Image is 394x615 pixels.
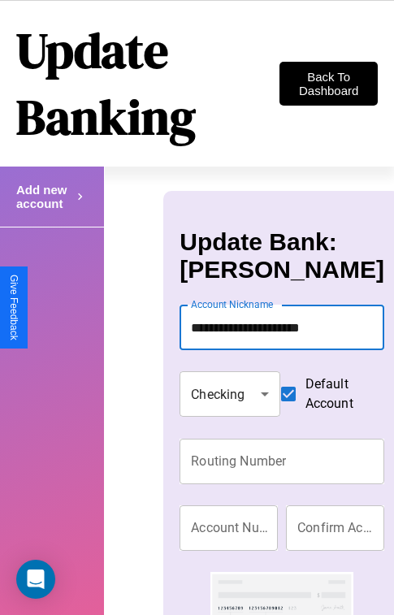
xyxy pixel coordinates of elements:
h4: Add new account [16,183,73,210]
span: Default Account [305,375,371,414]
div: Give Feedback [8,275,19,340]
button: Back To Dashboard [279,62,378,106]
div: Open Intercom Messenger [16,560,55,599]
label: Account Nickname [191,297,274,311]
h1: Update Banking [16,17,279,150]
div: Checking [180,371,279,417]
h3: Update Bank: [PERSON_NAME] [180,228,384,284]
